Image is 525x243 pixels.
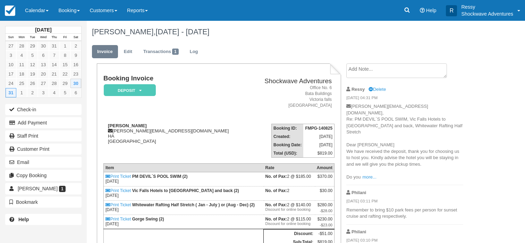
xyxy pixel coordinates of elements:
[252,85,332,109] address: Office No. 6 Bata Buildings Victoria falls [GEOGRAPHIC_DATA]
[16,51,27,60] a: 4
[272,141,304,149] th: Booking Date:
[70,51,81,60] a: 9
[60,88,70,97] a: 5
[6,69,16,79] a: 17
[38,60,49,69] a: 13
[5,170,82,181] button: Copy Booking
[5,183,82,194] a: [PERSON_NAME] 1
[105,174,131,179] a: Print Ticket
[49,51,60,60] a: 7
[38,51,49,60] a: 6
[103,84,153,97] a: Deposit
[49,88,60,97] a: 4
[265,188,287,193] strong: No. of Pax
[317,188,332,199] div: $30.00
[60,41,70,51] a: 1
[49,79,60,88] a: 28
[132,174,188,179] strong: PM DEVIL`S POOL SWIM (2)
[16,69,27,79] a: 18
[27,51,38,60] a: 5
[103,172,263,186] td: [DATE]
[305,126,332,131] strong: FMPG-140825
[70,79,81,88] a: 30
[16,34,27,41] th: Mon
[60,79,70,88] a: 29
[461,3,513,10] p: Ressy
[6,51,16,60] a: 3
[317,174,332,184] div: $370.00
[252,78,332,85] h2: Shockwave Adventures
[60,60,70,69] a: 15
[5,130,82,141] a: Staff Print
[426,8,437,13] span: Help
[5,214,82,225] a: Help
[369,87,386,92] a: Delete
[16,41,27,51] a: 28
[60,69,70,79] a: 22
[346,207,463,220] p: Remember to bring $10 park fees per person for sunset cruise and rafting respectively.
[16,79,27,88] a: 25
[103,215,263,229] td: [DATE]
[103,186,263,201] td: [DATE]
[138,45,184,59] a: Transactions1
[27,88,38,97] a: 2
[103,75,249,82] h1: Booking Invoice
[265,217,287,222] strong: No. of Pax
[70,88,81,97] a: 6
[317,223,332,227] em: -$23.00
[5,117,82,128] button: Add Payment
[6,88,16,97] a: 31
[303,132,334,141] td: [DATE]
[317,209,332,213] em: -$28.00
[49,60,60,69] a: 14
[6,60,16,69] a: 10
[35,27,51,33] strong: [DATE]
[352,190,366,195] strong: Philani
[6,41,16,51] a: 27
[18,186,58,191] span: [PERSON_NAME]
[346,95,463,103] em: [DATE] 04:31 PM
[38,79,49,88] a: 27
[59,186,66,192] span: 1
[264,164,315,172] th: Rate
[49,34,60,41] th: Thu
[92,28,475,36] h1: [PERSON_NAME],
[104,84,156,96] em: Deposit
[105,217,131,222] a: Print Ticket
[70,34,81,41] th: Sat
[70,69,81,79] a: 23
[315,164,335,172] th: Amount
[103,201,263,215] td: [DATE]
[315,229,335,238] td: -$51.00
[108,123,147,128] strong: [PERSON_NAME]
[5,104,82,115] button: Check-in
[317,202,332,213] div: $280.00
[265,207,313,211] em: Discount for online booking
[119,45,137,59] a: Edit
[346,103,463,180] p: [PERSON_NAME][EMAIL_ADDRESS][DOMAIN_NAME], Re: PM DEVIL`S POOL SWIM, Vic Falls Hotels to [GEOGRAP...
[265,222,313,226] em: Discount for online booking
[18,217,29,222] b: Help
[362,174,376,180] a: more...
[27,34,38,41] th: Tue
[27,41,38,51] a: 29
[155,27,209,36] span: [DATE] - [DATE]
[16,60,27,69] a: 11
[352,87,365,92] strong: Ressy
[27,60,38,69] a: 12
[6,79,16,88] a: 24
[461,10,513,17] p: Shockwave Adventures
[303,149,334,158] td: $819.00
[317,217,332,227] div: $230.00
[264,172,315,186] td: 2 @ $185.00
[38,69,49,79] a: 20
[132,217,164,222] strong: Gorge Swing (2)
[352,229,366,234] strong: Philani
[5,144,82,155] a: Customer Print
[38,41,49,51] a: 30
[27,69,38,79] a: 19
[264,215,315,229] td: 2 @ $115.00
[60,51,70,60] a: 8
[27,79,38,88] a: 26
[132,202,255,207] strong: Whitewater Rafting Half Stretch ( Jan - July ) or (Aug - Dec) (2)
